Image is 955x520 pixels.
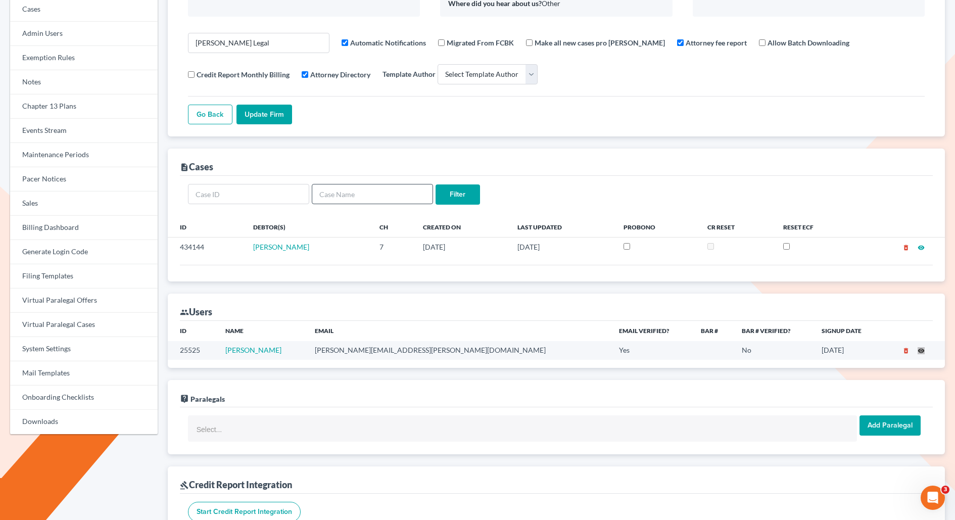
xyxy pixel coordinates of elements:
label: Attorney Directory [310,69,370,80]
td: No [734,341,814,360]
i: live_help [180,394,189,403]
th: Ch [371,217,415,237]
a: Admin Users [10,22,158,46]
a: Filing Templates [10,264,158,289]
a: Maintenance Periods [10,143,158,167]
td: 434144 [168,238,246,257]
th: Email Verified? [611,321,692,341]
th: Signup Date [814,321,883,341]
iframe: Intercom live chat [921,486,945,510]
i: delete_forever [902,347,910,354]
a: Exemption Rules [10,46,158,70]
label: Allow Batch Downloading [768,37,849,48]
i: delete_forever [902,244,910,251]
td: [DATE] [814,341,883,360]
a: Pacer Notices [10,167,158,192]
i: gavel [180,481,189,490]
td: [DATE] [509,238,615,257]
input: Add Paralegal [860,415,921,436]
i: group [180,308,189,317]
a: visibility [918,346,925,354]
th: Email [307,321,611,341]
input: Update Firm [236,105,292,125]
span: Paralegals [190,395,225,403]
a: Generate Login Code [10,240,158,264]
th: ID [168,321,218,341]
th: ProBono [615,217,699,237]
span: 3 [941,486,949,494]
th: Bar # [693,321,734,341]
a: Mail Templates [10,361,158,386]
a: visibility [918,243,925,251]
i: visibility [918,244,925,251]
th: Name [217,321,306,341]
input: Case ID [188,184,309,204]
td: 25525 [168,341,218,360]
td: [PERSON_NAME][EMAIL_ADDRESS][PERSON_NAME][DOMAIN_NAME] [307,341,611,360]
a: Billing Dashboard [10,216,158,240]
th: Reset ECF [775,217,856,237]
a: [PERSON_NAME] [225,346,281,354]
a: delete_forever [902,243,910,251]
a: delete_forever [902,346,910,354]
a: [PERSON_NAME] [253,243,309,251]
a: Virtual Paralegal Cases [10,313,158,337]
a: Onboarding Checklists [10,386,158,410]
th: Last Updated [509,217,615,237]
td: Yes [611,341,692,360]
th: ID [168,217,246,237]
a: Events Stream [10,119,158,143]
div: Users [180,306,212,318]
div: Cases [180,161,213,173]
a: Sales [10,192,158,216]
th: CR Reset [699,217,775,237]
a: System Settings [10,337,158,361]
th: Bar # Verified? [734,321,814,341]
a: Virtual Paralegal Offers [10,289,158,313]
th: Debtor(s) [245,217,371,237]
label: Template Author [383,69,436,79]
i: visibility [918,347,925,354]
label: Make all new cases pro [PERSON_NAME] [535,37,665,48]
a: Go Back [188,105,232,125]
td: [DATE] [415,238,509,257]
label: Automatic Notifications [350,37,426,48]
div: Credit Report Integration [180,479,292,491]
th: Created On [415,217,509,237]
label: Credit Report Monthly Billing [197,69,290,80]
a: Downloads [10,410,158,434]
a: Chapter 13 Plans [10,94,158,119]
a: Notes [10,70,158,94]
i: description [180,163,189,172]
input: Filter [436,184,480,205]
td: 7 [371,238,415,257]
input: Case Name [312,184,433,204]
label: Attorney fee report [686,37,747,48]
label: Migrated From FCBK [447,37,514,48]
